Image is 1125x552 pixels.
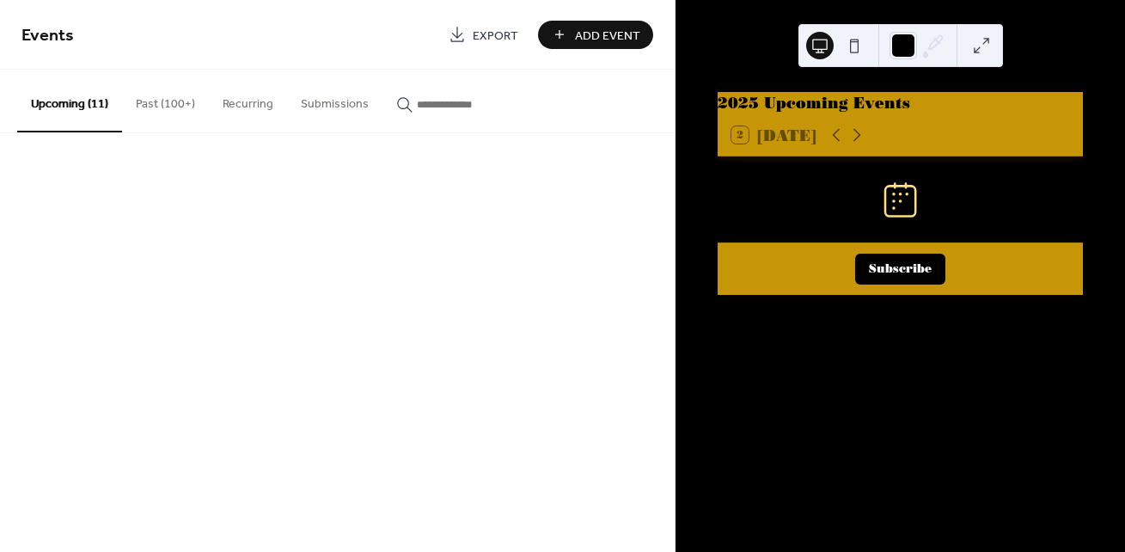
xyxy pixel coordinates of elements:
span: Add Event [575,27,640,45]
button: Subscribe [855,254,945,285]
div: 2025 Upcoming Events [718,92,1083,114]
button: Recurring [209,70,287,131]
span: Events [21,19,74,52]
span: Export [473,27,518,45]
a: Export [436,21,531,49]
button: Submissions [287,70,382,131]
button: Upcoming (11) [17,70,122,132]
button: Add Event [538,21,653,49]
button: Past (100+) [122,70,209,131]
